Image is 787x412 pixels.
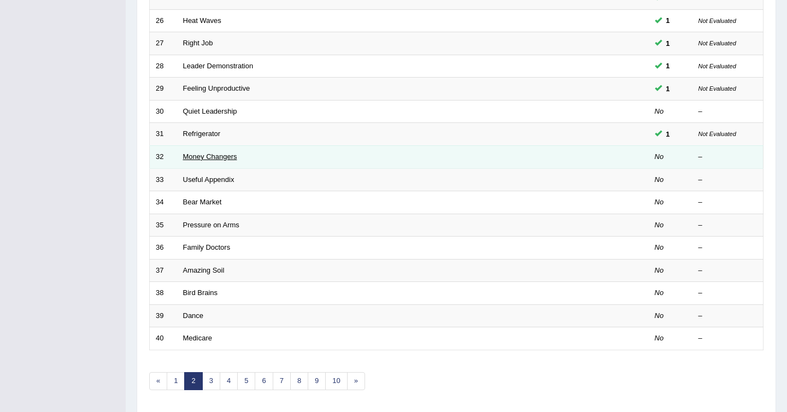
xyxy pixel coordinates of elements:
[150,78,177,101] td: 29
[698,311,757,321] div: –
[183,84,250,92] a: Feeling Unproductive
[183,311,204,320] a: Dance
[655,221,664,229] em: No
[150,191,177,214] td: 34
[655,175,664,184] em: No
[698,243,757,253] div: –
[698,288,757,298] div: –
[290,372,308,390] a: 8
[202,372,220,390] a: 3
[698,266,757,276] div: –
[183,266,225,274] a: Amazing Soil
[655,266,664,274] em: No
[655,243,664,251] em: No
[698,333,757,344] div: –
[698,40,736,46] small: Not Evaluated
[273,372,291,390] a: 7
[183,16,221,25] a: Heat Waves
[662,128,674,140] span: You can still take this question
[698,17,736,24] small: Not Evaluated
[150,32,177,55] td: 27
[237,372,255,390] a: 5
[698,107,757,117] div: –
[150,123,177,146] td: 31
[150,259,177,282] td: 37
[255,372,273,390] a: 6
[150,100,177,123] td: 30
[698,220,757,231] div: –
[698,152,757,162] div: –
[662,83,674,95] span: You can still take this question
[655,198,664,206] em: No
[698,63,736,69] small: Not Evaluated
[698,85,736,92] small: Not Evaluated
[183,39,213,47] a: Right Job
[183,289,218,297] a: Bird Brains
[183,130,221,138] a: Refrigerator
[183,334,212,342] a: Medicare
[150,145,177,168] td: 32
[150,214,177,237] td: 35
[655,311,664,320] em: No
[150,282,177,305] td: 38
[655,334,664,342] em: No
[150,304,177,327] td: 39
[662,60,674,72] span: You can still take this question
[220,372,238,390] a: 4
[150,9,177,32] td: 26
[347,372,365,390] a: »
[662,15,674,26] span: You can still take this question
[698,197,757,208] div: –
[150,327,177,350] td: 40
[662,38,674,49] span: You can still take this question
[183,152,237,161] a: Money Changers
[183,198,222,206] a: Bear Market
[325,372,347,390] a: 10
[183,243,231,251] a: Family Doctors
[655,152,664,161] em: No
[150,237,177,260] td: 36
[167,372,185,390] a: 1
[150,55,177,78] td: 28
[183,62,254,70] a: Leader Demonstration
[150,168,177,191] td: 33
[183,107,237,115] a: Quiet Leadership
[149,372,167,390] a: «
[698,175,757,185] div: –
[184,372,202,390] a: 2
[655,289,664,297] em: No
[183,221,239,229] a: Pressure on Arms
[698,131,736,137] small: Not Evaluated
[655,107,664,115] em: No
[183,175,234,184] a: Useful Appendix
[308,372,326,390] a: 9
